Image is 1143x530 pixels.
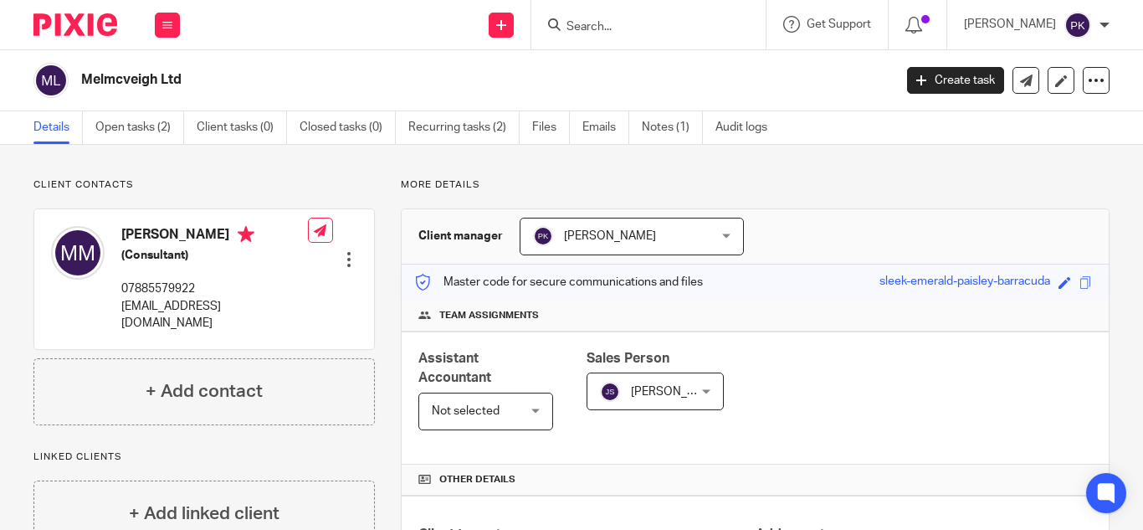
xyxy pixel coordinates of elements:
[121,247,308,264] h5: (Consultant)
[432,405,500,417] span: Not selected
[33,13,117,36] img: Pixie
[600,382,620,402] img: svg%3E
[715,111,780,144] a: Audit logs
[564,230,656,242] span: [PERSON_NAME]
[642,111,703,144] a: Notes (1)
[33,63,69,98] img: svg%3E
[33,178,375,192] p: Client contacts
[533,226,553,246] img: svg%3E
[582,111,629,144] a: Emails
[587,352,669,365] span: Sales Person
[51,226,105,280] img: svg%3E
[197,111,287,144] a: Client tasks (0)
[33,111,83,144] a: Details
[1064,12,1091,39] img: svg%3E
[439,309,539,322] span: Team assignments
[129,501,279,527] h4: + Add linked client
[33,450,375,464] p: Linked clients
[300,111,396,144] a: Closed tasks (0)
[408,111,520,144] a: Recurring tasks (2)
[418,228,503,244] h3: Client manager
[95,111,184,144] a: Open tasks (2)
[121,226,308,247] h4: [PERSON_NAME]
[964,16,1056,33] p: [PERSON_NAME]
[879,273,1050,292] div: sleek-emerald-paisley-barracuda
[807,18,871,30] span: Get Support
[414,274,703,291] p: Master code for secure communications and files
[565,20,715,35] input: Search
[439,473,515,486] span: Other details
[631,386,723,398] span: [PERSON_NAME]
[121,298,308,332] p: [EMAIL_ADDRESS][DOMAIN_NAME]
[146,378,263,404] h4: + Add contact
[238,226,254,243] i: Primary
[418,352,491,384] span: Assistant Accountant
[907,67,1004,94] a: Create task
[401,178,1110,192] p: More details
[121,280,308,297] p: 07885579922
[532,111,570,144] a: Files
[81,71,722,89] h2: Melmcveigh Ltd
